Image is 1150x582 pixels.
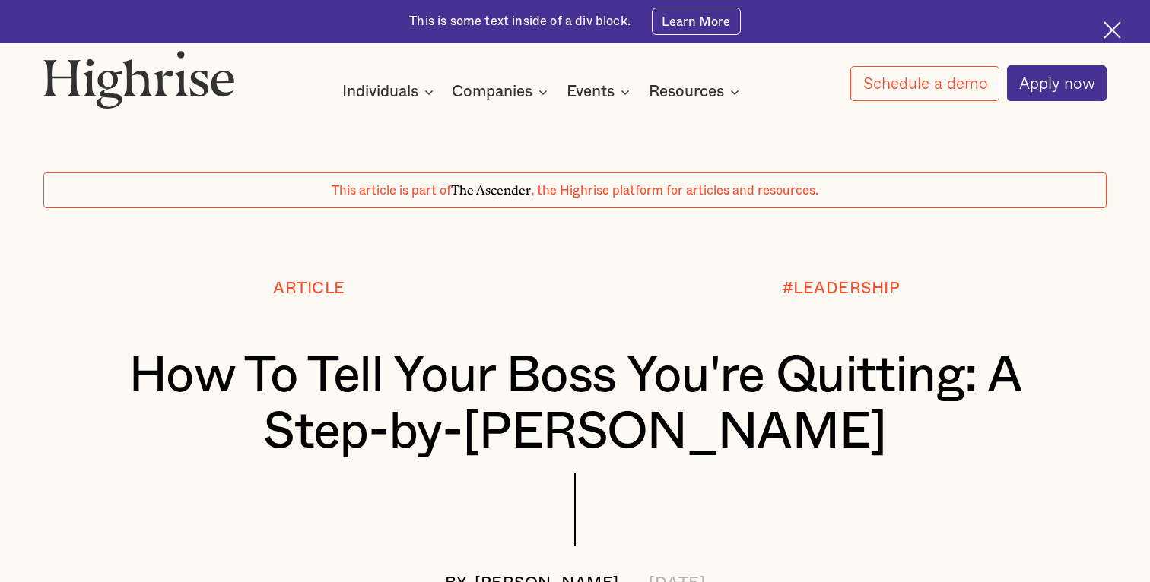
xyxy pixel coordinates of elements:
[452,83,552,101] div: Companies
[273,280,345,297] div: Article
[1007,65,1107,100] a: Apply now
[451,180,531,195] span: The Ascender
[452,83,532,101] div: Companies
[43,50,236,108] img: Highrise logo
[409,13,631,30] div: This is some text inside of a div block.
[1104,21,1121,39] img: Cross icon
[649,83,724,101] div: Resources
[850,66,999,101] a: Schedule a demo
[342,83,438,101] div: Individuals
[531,185,818,197] span: , the Highrise platform for articles and resources.
[649,83,744,101] div: Resources
[567,83,634,101] div: Events
[567,83,615,101] div: Events
[342,83,418,101] div: Individuals
[652,8,741,35] a: Learn More
[332,185,451,197] span: This article is part of
[87,348,1063,460] h1: How To Tell Your Boss You're Quitting: A Step-by-[PERSON_NAME]
[782,280,901,297] div: #LEADERSHIP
